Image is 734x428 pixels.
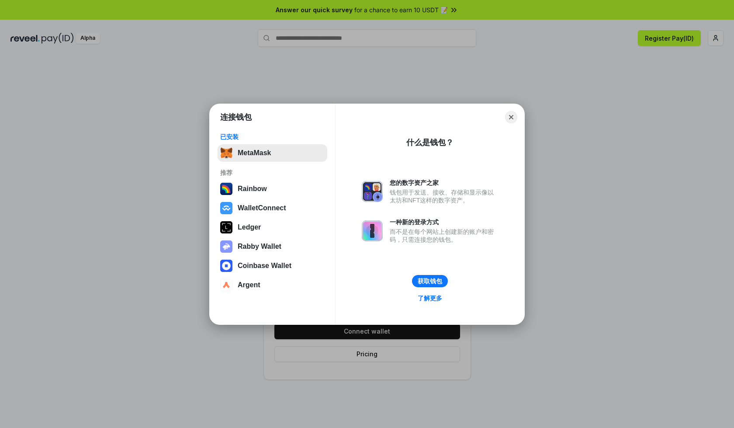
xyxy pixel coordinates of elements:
[218,276,327,294] button: Argent
[238,243,281,251] div: Rabby Wallet
[362,181,383,202] img: svg+xml,%3Csvg%20xmlns%3D%22http%3A%2F%2Fwww.w3.org%2F2000%2Fsvg%22%20fill%3D%22none%22%20viewBox...
[218,219,327,236] button: Ledger
[220,147,232,159] img: svg+xml,%3Csvg%20fill%3D%22none%22%20height%3D%2233%22%20viewBox%3D%220%200%2035%2033%22%20width%...
[218,180,327,198] button: Rainbow
[238,223,261,231] div: Ledger
[220,260,232,272] img: svg+xml,%3Csvg%20width%3D%2228%22%20height%3D%2228%22%20viewBox%3D%220%200%2028%2028%22%20fill%3D...
[418,277,442,285] div: 获取钱包
[220,202,232,214] img: svg+xml,%3Csvg%20width%3D%2228%22%20height%3D%2228%22%20viewBox%3D%220%200%2028%2028%22%20fill%3D...
[220,133,325,141] div: 已安装
[218,238,327,255] button: Rabby Wallet
[412,292,447,304] a: 了解更多
[238,281,260,289] div: Argent
[412,275,448,287] button: 获取钱包
[238,185,267,193] div: Rainbow
[362,220,383,241] img: svg+xml,%3Csvg%20xmlns%3D%22http%3A%2F%2Fwww.w3.org%2F2000%2Fsvg%22%20fill%3D%22none%22%20viewBox...
[220,221,232,233] img: svg+xml,%3Csvg%20xmlns%3D%22http%3A%2F%2Fwww.w3.org%2F2000%2Fsvg%22%20width%3D%2228%22%20height%3...
[218,257,327,275] button: Coinbase Wallet
[390,188,498,204] div: 钱包用于发送、接收、存储和显示像以太坊和NFT这样的数字资产。
[390,228,498,244] div: 而不是在每个网站上创建新的账户和密码，只需连接您的钱包。
[505,111,517,123] button: Close
[218,199,327,217] button: WalletConnect
[418,294,442,302] div: 了解更多
[390,179,498,187] div: 您的数字资产之家
[218,144,327,162] button: MetaMask
[390,218,498,226] div: 一种新的登录方式
[220,183,232,195] img: svg+xml,%3Csvg%20width%3D%22120%22%20height%3D%22120%22%20viewBox%3D%220%200%20120%20120%22%20fil...
[220,279,232,291] img: svg+xml,%3Csvg%20width%3D%2228%22%20height%3D%2228%22%20viewBox%3D%220%200%2028%2028%22%20fill%3D...
[406,137,454,148] div: 什么是钱包？
[220,169,325,177] div: 推荐
[220,240,232,253] img: svg+xml,%3Csvg%20xmlns%3D%22http%3A%2F%2Fwww.w3.org%2F2000%2Fsvg%22%20fill%3D%22none%22%20viewBox...
[238,149,271,157] div: MetaMask
[238,204,286,212] div: WalletConnect
[238,262,291,270] div: Coinbase Wallet
[220,112,252,122] h1: 连接钱包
